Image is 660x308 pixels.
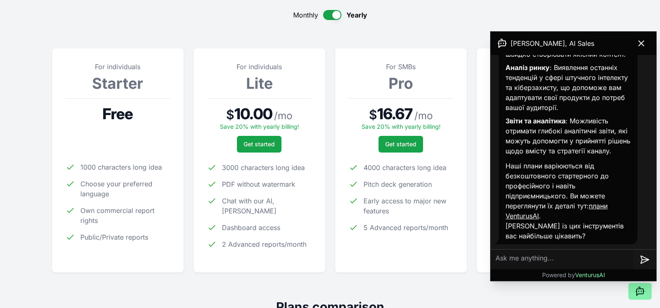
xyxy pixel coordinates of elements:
[65,62,170,72] p: For individuals
[377,105,413,122] span: 16.67
[575,271,605,278] span: VenturusAI
[364,223,448,233] span: 5 Advanced reports/month
[349,75,453,92] h3: Pro
[80,179,170,199] span: Choose your preferred language
[80,162,162,172] span: 1000 characters long idea
[369,107,377,122] span: $
[222,223,280,233] span: Dashboard access
[506,117,565,125] strong: Звіти та аналітика
[361,123,441,130] span: Save 20% with yearly billing!
[222,179,295,189] span: PDF without watermark
[80,232,148,242] span: Public/Private reports
[220,123,299,130] span: Save 20% with yearly billing!
[346,10,367,20] span: Yearly
[364,163,446,173] span: 4000 characters long idea
[222,163,305,173] span: 3000 characters long idea
[237,136,281,153] button: Get started
[385,140,416,148] span: Get started
[414,109,433,123] span: / mo
[222,196,312,216] span: Chat with our AI, [PERSON_NAME]
[349,62,453,72] p: For SMBs
[506,116,631,156] p: : Можливість отримати глибокі аналітичні звіти, які можуть допомогти у прийнятті рішень щодо вміс...
[226,107,234,122] span: $
[207,62,312,72] p: For individuals
[506,63,550,72] strong: Аналіз ринку
[102,105,133,122] span: Free
[244,140,275,148] span: Get started
[379,136,423,153] button: Get started
[80,205,170,225] span: Own commercial report rights
[274,109,292,123] span: / mo
[506,221,631,241] p: [PERSON_NAME] із цих інструментів вас найбільше цікавить?
[234,105,272,122] span: 10.00
[542,271,605,279] p: Powered by
[293,10,318,20] span: Monthly
[506,63,631,113] p: : Виявлення останніх тенденцій у сфері штучного інтелекту та кіберзахисту, що допоможе вам адапту...
[222,239,306,249] span: 2 Advanced reports/month
[506,161,631,221] p: Наші плани варіюються від безкоштовного стартерного до професійного і навіть підприємницького. Ви...
[65,75,170,92] h3: Starter
[364,196,453,216] span: Early access to major new features
[207,75,312,92] h3: Lite
[364,179,432,189] span: Pitch deck generation
[511,38,594,48] span: [PERSON_NAME], AI Sales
